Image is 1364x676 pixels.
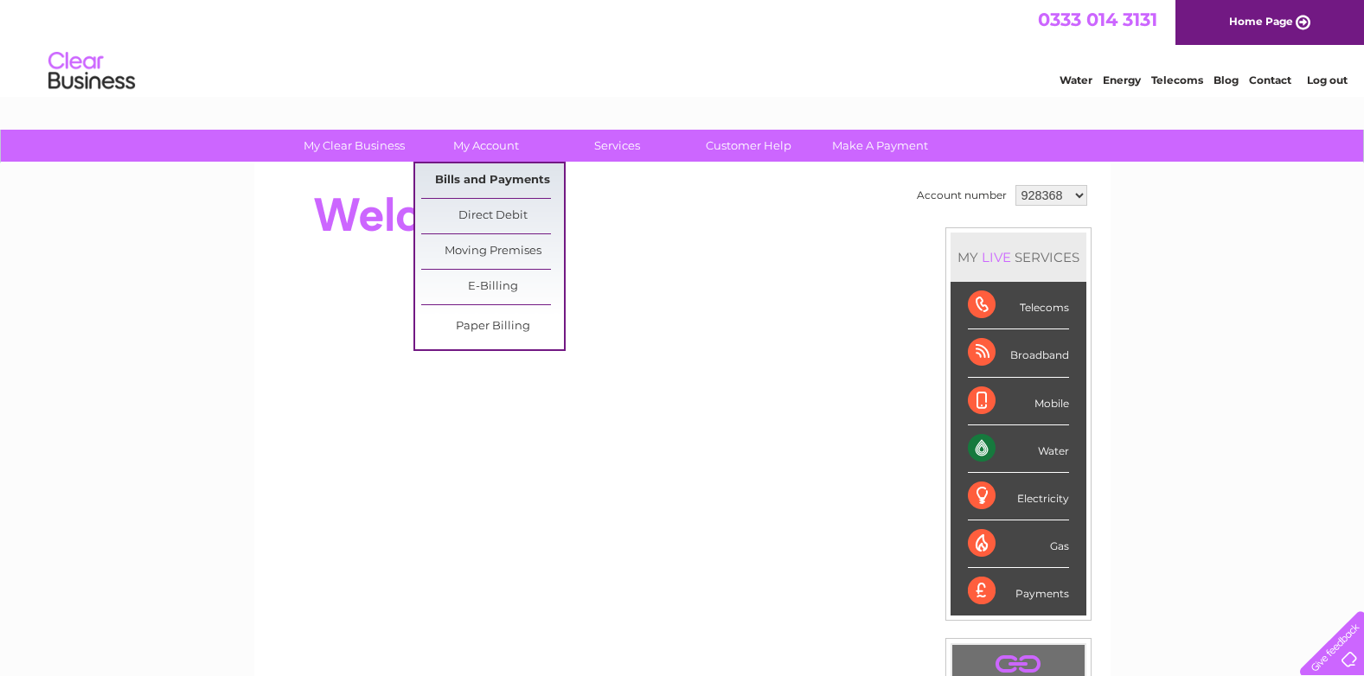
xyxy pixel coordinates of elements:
[546,130,688,162] a: Services
[421,270,564,304] a: E-Billing
[1307,73,1348,86] a: Log out
[274,10,1092,84] div: Clear Business is a trading name of Verastar Limited (registered in [GEOGRAPHIC_DATA] No. 3667643...
[968,520,1069,568] div: Gas
[1060,73,1092,86] a: Water
[677,130,820,162] a: Customer Help
[421,234,564,269] a: Moving Premises
[968,425,1069,473] div: Water
[1151,73,1203,86] a: Telecoms
[978,249,1015,265] div: LIVE
[1103,73,1141,86] a: Energy
[968,282,1069,329] div: Telecoms
[968,378,1069,425] div: Mobile
[1249,73,1291,86] a: Contact
[913,181,1011,210] td: Account number
[951,233,1086,282] div: MY SERVICES
[421,199,564,233] a: Direct Debit
[968,473,1069,520] div: Electricity
[421,309,564,344] a: Paper Billing
[968,329,1069,377] div: Broadband
[421,163,564,198] a: Bills and Payments
[1038,9,1157,30] a: 0333 014 3131
[809,130,951,162] a: Make A Payment
[968,568,1069,615] div: Payments
[414,130,557,162] a: My Account
[283,130,426,162] a: My Clear Business
[48,45,136,98] img: logo.png
[1214,73,1239,86] a: Blog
